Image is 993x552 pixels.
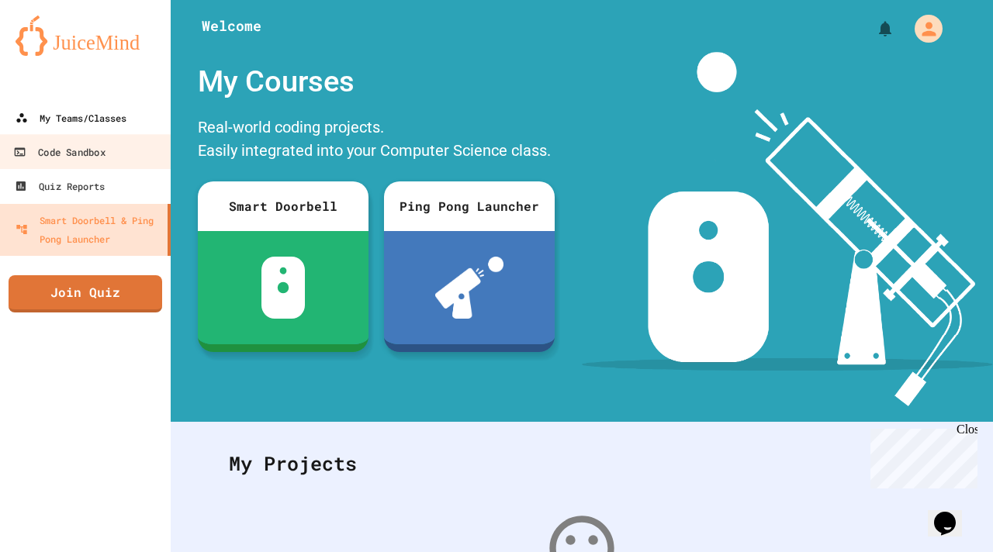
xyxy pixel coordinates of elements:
[384,181,555,231] div: Ping Pong Launcher
[213,433,950,494] div: My Projects
[16,109,126,127] div: My Teams/Classes
[9,275,162,312] a: Join Quiz
[190,52,562,112] div: My Courses
[190,112,562,170] div: Real-world coding projects. Easily integrated into your Computer Science class.
[198,181,368,231] div: Smart Doorbell
[6,6,107,98] div: Chat with us now!Close
[864,423,977,488] iframe: chat widget
[16,16,155,56] img: logo-orange.svg
[898,11,946,47] div: My Account
[847,16,898,42] div: My Notifications
[435,257,504,319] img: ppl-with-ball.png
[582,52,993,406] img: banner-image-my-projects.png
[928,490,977,536] iframe: chat widget
[13,143,105,162] div: Code Sandbox
[261,257,306,319] img: sdb-white.svg
[16,211,161,248] div: Smart Doorbell & Ping Pong Launcher
[15,177,105,195] div: Quiz Reports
